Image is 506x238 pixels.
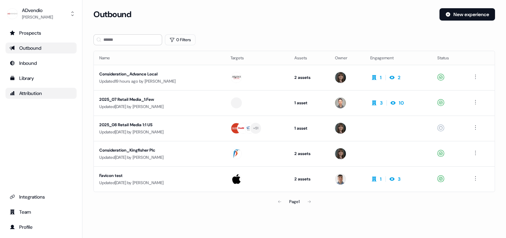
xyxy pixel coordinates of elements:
[10,60,72,67] div: Inbound
[5,206,77,217] a: Go to team
[5,73,77,84] a: Go to templates
[22,7,53,14] div: ADvendio
[335,123,346,134] img: Michaela
[10,75,72,82] div: Library
[335,72,346,83] img: Michaela
[432,51,466,65] th: Status
[335,148,346,159] img: Michaela
[10,209,72,215] div: Team
[364,51,431,65] th: Engagement
[99,96,219,103] div: 2025_07 Retail Media_1:Few
[289,51,330,65] th: Assets
[5,222,77,233] a: Go to profile
[10,29,72,36] div: Prospects
[93,9,131,20] h3: Outbound
[294,74,324,81] div: 2 assets
[10,193,72,200] div: Integrations
[99,129,219,135] div: Updated [DATE] by [PERSON_NAME]
[99,71,219,78] div: Consideration_Advance Local
[99,154,219,161] div: Updated [DATE] by [PERSON_NAME]
[439,8,495,21] button: New experience
[5,43,77,53] a: Go to outbound experience
[380,99,382,106] div: 3
[5,58,77,69] a: Go to Inbound
[99,147,219,154] div: Consideration_Kingfisher Plc
[5,88,77,99] a: Go to attribution
[99,78,219,85] div: Updated 19 hours ago by [PERSON_NAME]
[294,99,324,106] div: 1 asset
[5,27,77,38] a: Go to prospects
[397,74,400,81] div: 2
[225,51,289,65] th: Targets
[398,99,404,106] div: 10
[335,174,346,185] img: Denis
[99,172,219,179] div: Favicon test
[99,121,219,128] div: 2025_08 Retail Media 1:1 US
[294,125,324,132] div: 1 asset
[380,176,381,182] div: 1
[289,198,300,205] div: Page 1
[22,14,53,21] div: [PERSON_NAME]
[99,179,219,186] div: Updated [DATE] by [PERSON_NAME]
[329,51,364,65] th: Owner
[99,103,219,110] div: Updated [DATE] by [PERSON_NAME]
[5,191,77,202] a: Go to integrations
[10,45,72,51] div: Outbound
[294,176,324,182] div: 2 assets
[10,90,72,97] div: Attribution
[10,224,72,230] div: Profile
[397,176,400,182] div: 3
[253,125,259,131] div: + 51
[294,150,324,157] div: 2 assets
[165,34,195,45] button: 0 Filters
[94,51,225,65] th: Name
[5,5,77,22] button: ADvendio[PERSON_NAME]
[335,97,346,108] img: Robert
[380,74,381,81] div: 1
